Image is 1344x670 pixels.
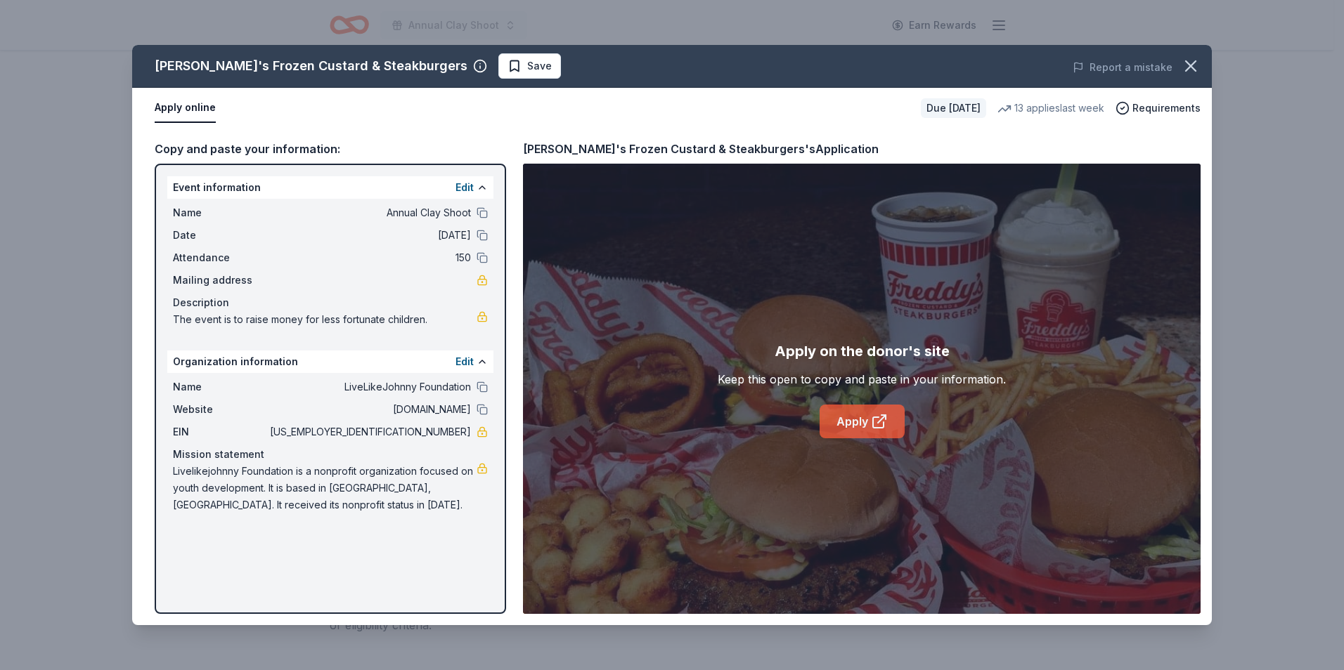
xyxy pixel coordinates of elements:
[1073,59,1172,76] button: Report a mistake
[921,98,986,118] div: Due [DATE]
[173,294,488,311] div: Description
[527,58,552,74] span: Save
[997,100,1104,117] div: 13 applies last week
[173,379,267,395] span: Name
[1116,100,1201,117] button: Requirements
[267,423,471,440] span: [US_EMPLOYER_IDENTIFICATION_NUMBER]
[173,463,477,513] span: Livelikejohnny Foundation is a nonprofit organization focused on youth development. It is based i...
[173,204,267,221] span: Name
[455,179,474,196] button: Edit
[267,249,471,266] span: 150
[820,405,905,438] a: Apply
[267,227,471,244] span: [DATE]
[173,311,477,328] span: The event is to raise money for less fortunate children.
[267,204,471,221] span: Annual Clay Shoot
[1132,100,1201,117] span: Requirements
[718,371,1006,388] div: Keep this open to copy and paste in your information.
[173,227,267,244] span: Date
[167,176,493,199] div: Event information
[155,140,506,158] div: Copy and paste your information:
[173,423,267,440] span: EIN
[173,249,267,266] span: Attendance
[167,350,493,373] div: Organization information
[173,446,488,463] div: Mission statement
[523,140,879,158] div: [PERSON_NAME]'s Frozen Custard & Steakburgers's Application
[267,401,471,418] span: [DOMAIN_NAME]
[498,53,561,79] button: Save
[267,379,471,395] span: LiveLikeJohnny Foundation
[455,353,474,370] button: Edit
[155,55,467,77] div: [PERSON_NAME]'s Frozen Custard & Steakburgers
[155,93,216,123] button: Apply online
[173,401,267,418] span: Website
[173,272,267,289] span: Mailing address
[775,340,950,362] div: Apply on the donor's site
